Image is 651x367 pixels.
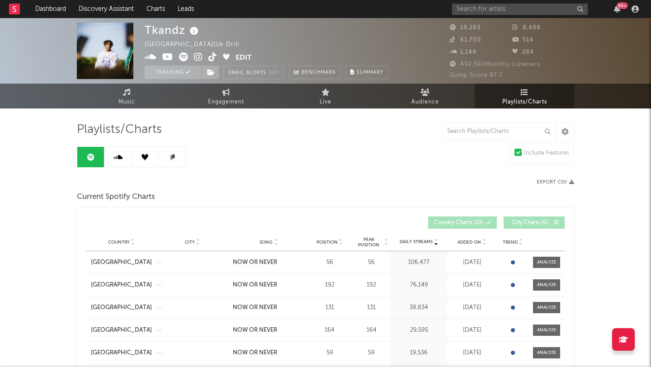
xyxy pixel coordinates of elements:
input: Search for artists [452,4,588,15]
span: Peak Position [354,237,383,248]
div: 131 [354,303,388,312]
a: NOW OR NEVER [233,303,305,312]
a: [GEOGRAPHIC_DATA] [91,281,152,290]
button: Email AlertsOff [223,66,284,79]
div: 106,477 [393,258,445,267]
div: 192 [309,281,350,290]
span: 19,283 [450,25,481,31]
a: Engagement [176,84,276,108]
span: Song [259,240,273,245]
a: NOW OR NEVER [233,258,305,267]
button: Summary [345,66,388,79]
div: 29,595 [393,326,445,335]
span: Country [108,240,130,245]
a: [GEOGRAPHIC_DATA] [91,303,152,312]
a: Live [276,84,375,108]
div: 59 [309,348,350,358]
span: Summary [357,70,383,75]
a: NOW OR NEVER [233,326,305,335]
span: Playlists/Charts [77,124,162,135]
div: 164 [354,326,388,335]
button: Edit [236,52,252,64]
div: NOW OR NEVER [233,326,277,335]
div: [DATE] [449,348,495,358]
div: NOW OR NEVER [233,348,277,358]
button: City Charts(0) [504,216,565,229]
span: Engagement [208,97,244,108]
div: [DATE] [449,281,495,290]
div: [DATE] [449,303,495,312]
span: Daily Streams [400,239,433,245]
div: [DATE] [449,326,495,335]
span: 284 [512,49,534,55]
div: 164 [309,326,350,335]
a: [GEOGRAPHIC_DATA] [91,326,152,335]
div: 38,834 [393,303,445,312]
div: Tkandz [145,23,201,38]
input: Search Playlists/Charts [442,122,555,141]
div: 99 + [617,2,628,9]
a: Music [77,84,176,108]
span: Country Charts ( 10 ) [434,220,483,226]
div: 56 [309,258,350,267]
span: 492,592 Monthly Listeners [450,61,540,67]
div: 59 [354,348,388,358]
button: Country Charts(10) [428,216,497,229]
a: NOW OR NEVER [233,348,305,358]
a: Benchmark [289,66,341,79]
button: 99+ [614,5,620,13]
div: 76,149 [393,281,445,290]
span: Music [118,97,135,108]
span: Current Spotify Charts [77,192,155,202]
span: Added On [458,240,481,245]
span: Live [320,97,331,108]
span: Benchmark [302,67,336,78]
div: [GEOGRAPHIC_DATA] | Uk Drill [145,39,250,50]
span: 8,488 [512,25,541,31]
a: [GEOGRAPHIC_DATA] [91,258,152,267]
div: NOW OR NEVER [233,281,277,290]
a: NOW OR NEVER [233,281,305,290]
span: Playlists/Charts [502,97,547,108]
div: 131 [309,303,350,312]
span: Audience [411,97,439,108]
div: 192 [354,281,388,290]
span: 1,144 [450,49,476,55]
button: Export CSV [537,179,574,185]
div: 56 [354,258,388,267]
span: Trend [503,240,518,245]
div: 19,536 [393,348,445,358]
span: Position [316,240,338,245]
a: Audience [375,84,475,108]
span: Jump Score: 97.7 [450,72,503,78]
span: City [185,240,195,245]
div: Include Features [524,148,569,159]
a: [GEOGRAPHIC_DATA] [91,348,152,358]
div: [DATE] [449,258,495,267]
em: Off [269,71,279,75]
div: NOW OR NEVER [233,303,277,312]
span: City Charts ( 0 ) [509,220,551,226]
span: 514 [512,37,533,43]
div: NOW OR NEVER [233,258,277,267]
a: Playlists/Charts [475,84,574,108]
span: 61,700 [450,37,481,43]
button: Tracking [145,66,201,79]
